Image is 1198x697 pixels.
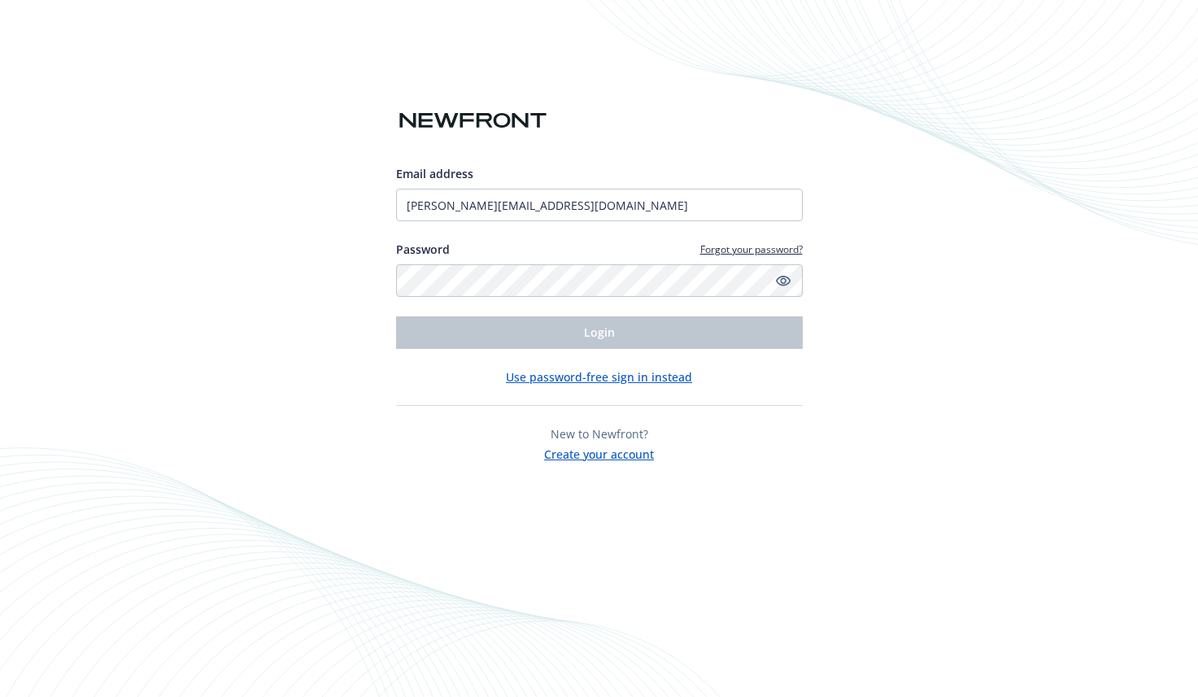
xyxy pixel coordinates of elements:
input: Enter your email [396,189,803,221]
span: Login [584,325,615,340]
button: Login [396,316,803,349]
span: Email address [396,166,473,181]
button: Create your account [544,442,654,463]
a: Show password [773,271,793,290]
label: Password [396,241,450,258]
input: Enter your password [396,264,803,297]
span: New to Newfront? [551,426,648,442]
img: Newfront logo [396,107,550,135]
a: Forgot your password? [700,242,803,256]
button: Use password-free sign in instead [506,368,692,386]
